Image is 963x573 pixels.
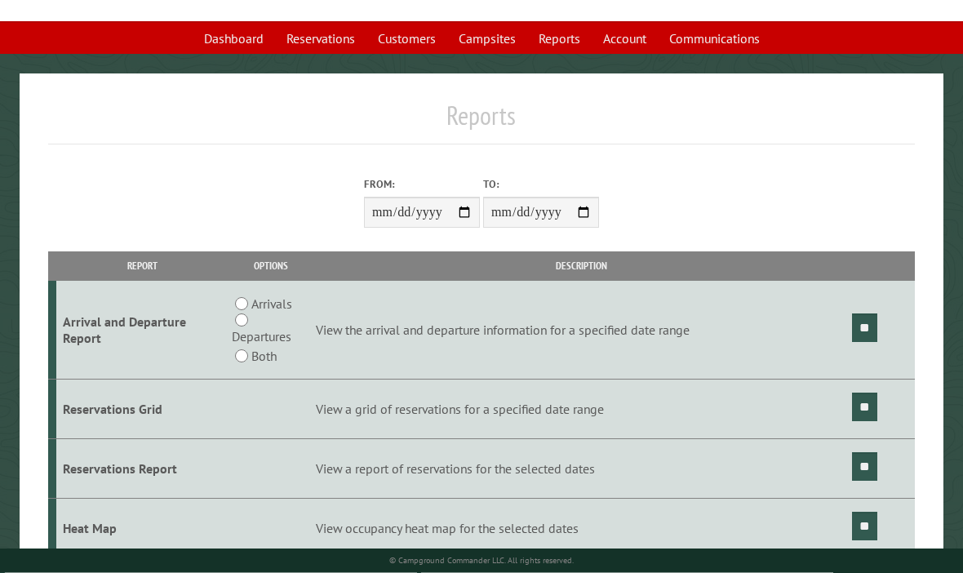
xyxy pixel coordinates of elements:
th: Options [229,252,313,281]
a: Reports [529,24,590,55]
label: To: [483,177,599,193]
label: Both [251,347,277,366]
label: From: [364,177,480,193]
a: Dashboard [194,24,273,55]
td: Reservations Report [56,439,229,499]
a: Campsites [449,24,526,55]
th: Report [56,252,229,281]
td: Reservations Grid [56,380,229,440]
td: View the arrival and departure information for a specified date range [313,282,850,380]
label: Departures [232,327,291,347]
a: Reservations [277,24,365,55]
th: Description [313,252,850,281]
td: View a grid of reservations for a specified date range [313,380,850,440]
a: Customers [368,24,446,55]
td: View occupancy heat map for the selected dates [313,499,850,558]
small: © Campground Commander LLC. All rights reserved. [389,555,574,566]
a: Communications [659,24,770,55]
td: View a report of reservations for the selected dates [313,439,850,499]
td: Heat Map [56,499,229,558]
label: Arrivals [251,295,292,314]
h1: Reports [48,100,915,145]
a: Account [593,24,656,55]
td: Arrival and Departure Report [56,282,229,380]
